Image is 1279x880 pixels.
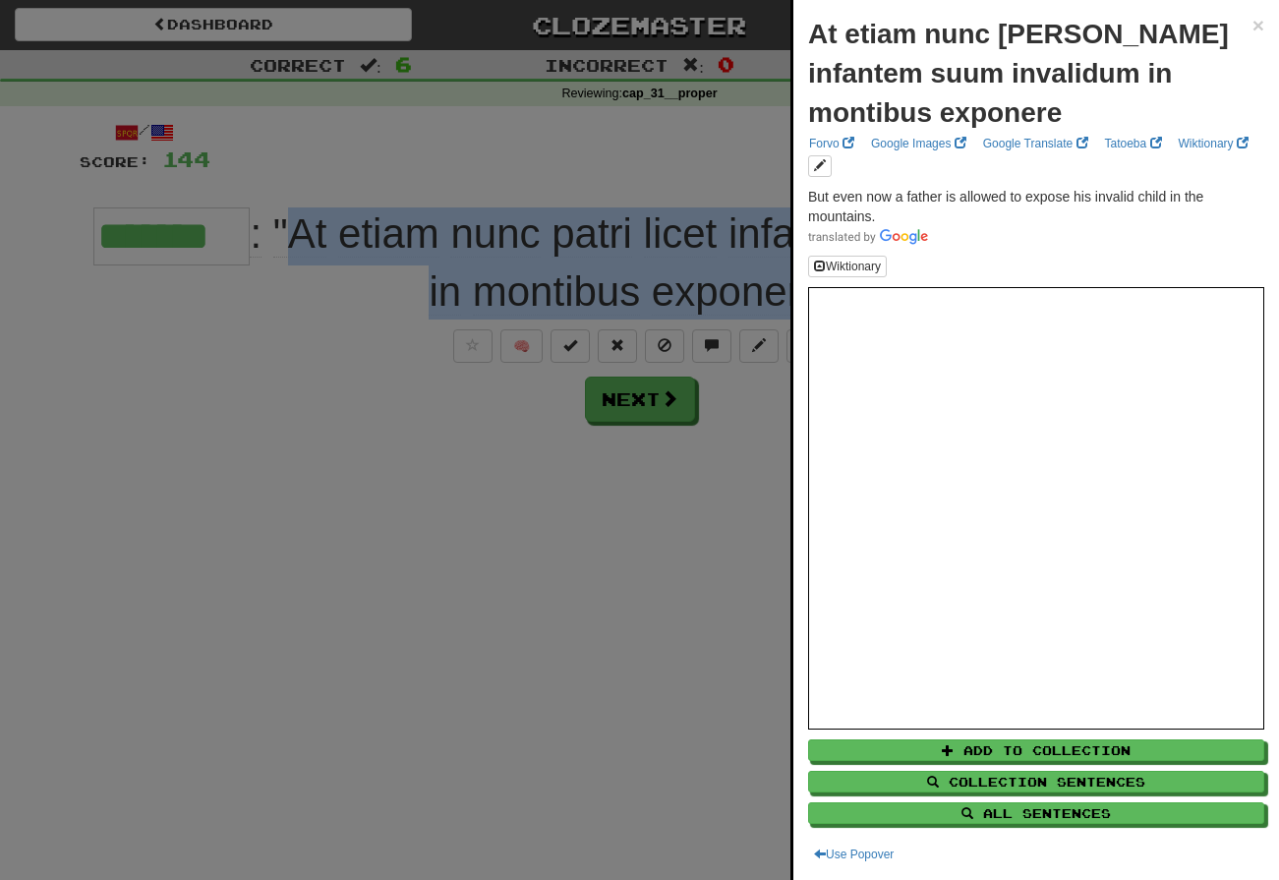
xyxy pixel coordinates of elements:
a: Google Images [865,133,972,154]
a: Wiktionary [1173,133,1254,154]
button: Use Popover [808,844,900,865]
img: Color short [808,229,928,245]
button: Add to Collection [808,739,1264,761]
button: edit links [808,155,832,177]
span: But even now a father is allowed to expose his invalid child in the mountains. [808,189,1203,224]
button: All Sentences [808,802,1264,824]
a: Google Translate [977,133,1094,154]
a: Forvo [803,133,860,154]
span: × [1252,14,1264,36]
strong: At etiam nunc [PERSON_NAME] infantem suum invalidum in montibus exponere [808,19,1229,128]
a: Tatoeba [1099,133,1168,154]
button: Wiktionary [808,256,887,277]
button: Collection Sentences [808,771,1264,792]
button: Close [1252,15,1264,35]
